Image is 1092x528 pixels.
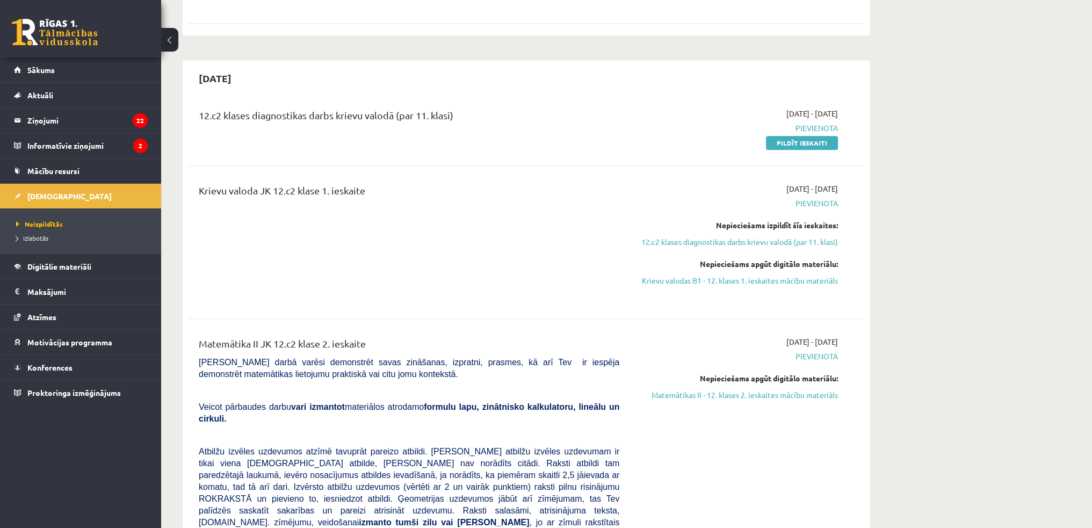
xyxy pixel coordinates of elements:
a: Aktuāli [14,83,148,107]
b: vari izmantot [291,402,345,411]
a: 12.c2 klases diagnostikas darbs krievu valodā (par 11. klasi) [635,236,838,248]
a: Neizpildītās [16,219,150,229]
div: Matemātika II JK 12.c2 klase 2. ieskaite [199,336,619,356]
span: Veicot pārbaudes darbu materiālos atrodamo [199,402,619,423]
legend: Maksājumi [27,279,148,304]
a: Ziņojumi22 [14,108,148,133]
a: Konferences [14,355,148,380]
span: [DATE] - [DATE] [786,336,838,348]
span: Neizpildītās [16,220,63,228]
a: Izlabotās [16,233,150,243]
a: Motivācijas programma [14,330,148,355]
div: Nepieciešams apgūt digitālo materiālu: [635,258,838,270]
a: Proktoringa izmēģinājums [14,380,148,405]
a: Matemātikas II - 12. klases 2. ieskaites mācību materiāls [635,389,838,401]
h2: [DATE] [188,66,242,91]
a: Informatīvie ziņojumi2 [14,133,148,158]
span: [DEMOGRAPHIC_DATA] [27,191,112,201]
span: Mācību resursi [27,166,79,176]
legend: Informatīvie ziņojumi [27,133,148,158]
span: Konferences [27,363,73,372]
a: Pildīt ieskaiti [766,136,838,150]
a: Mācību resursi [14,158,148,183]
span: Aktuāli [27,90,53,100]
span: [PERSON_NAME] darbā varēsi demonstrēt savas zināšanas, izpratni, prasmes, kā arī Tev ir iespēja d... [199,358,619,379]
a: Krievu valodas B1 - 12. klases 1. ieskaites mācību materiāls [635,275,838,286]
span: [DATE] - [DATE] [786,108,838,119]
span: Sākums [27,65,55,75]
span: Digitālie materiāli [27,262,91,271]
span: Pievienota [635,122,838,134]
b: formulu lapu, zinātnisko kalkulatoru, lineālu un cirkuli. [199,402,619,423]
a: Maksājumi [14,279,148,304]
span: Izlabotās [16,234,48,242]
span: Proktoringa izmēģinājums [27,388,121,397]
div: Nepieciešams izpildīt šīs ieskaites: [635,220,838,231]
span: [DATE] - [DATE] [786,183,838,194]
span: Pievienota [635,198,838,209]
legend: Ziņojumi [27,108,148,133]
div: Krievu valoda JK 12.c2 klase 1. ieskaite [199,183,619,203]
i: 2 [133,139,148,153]
a: Atzīmes [14,305,148,329]
b: tumši zilu vai [PERSON_NAME] [395,518,529,527]
div: 12.c2 klases diagnostikas darbs krievu valodā (par 11. klasi) [199,108,619,128]
span: Atzīmes [27,312,56,322]
b: izmanto [359,518,391,527]
span: Motivācijas programma [27,337,112,347]
a: [DEMOGRAPHIC_DATA] [14,184,148,208]
span: Pievienota [635,351,838,362]
a: Digitālie materiāli [14,254,148,279]
a: Rīgas 1. Tālmācības vidusskola [12,19,98,46]
a: Sākums [14,57,148,82]
i: 22 [133,113,148,128]
div: Nepieciešams apgūt digitālo materiālu: [635,373,838,384]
